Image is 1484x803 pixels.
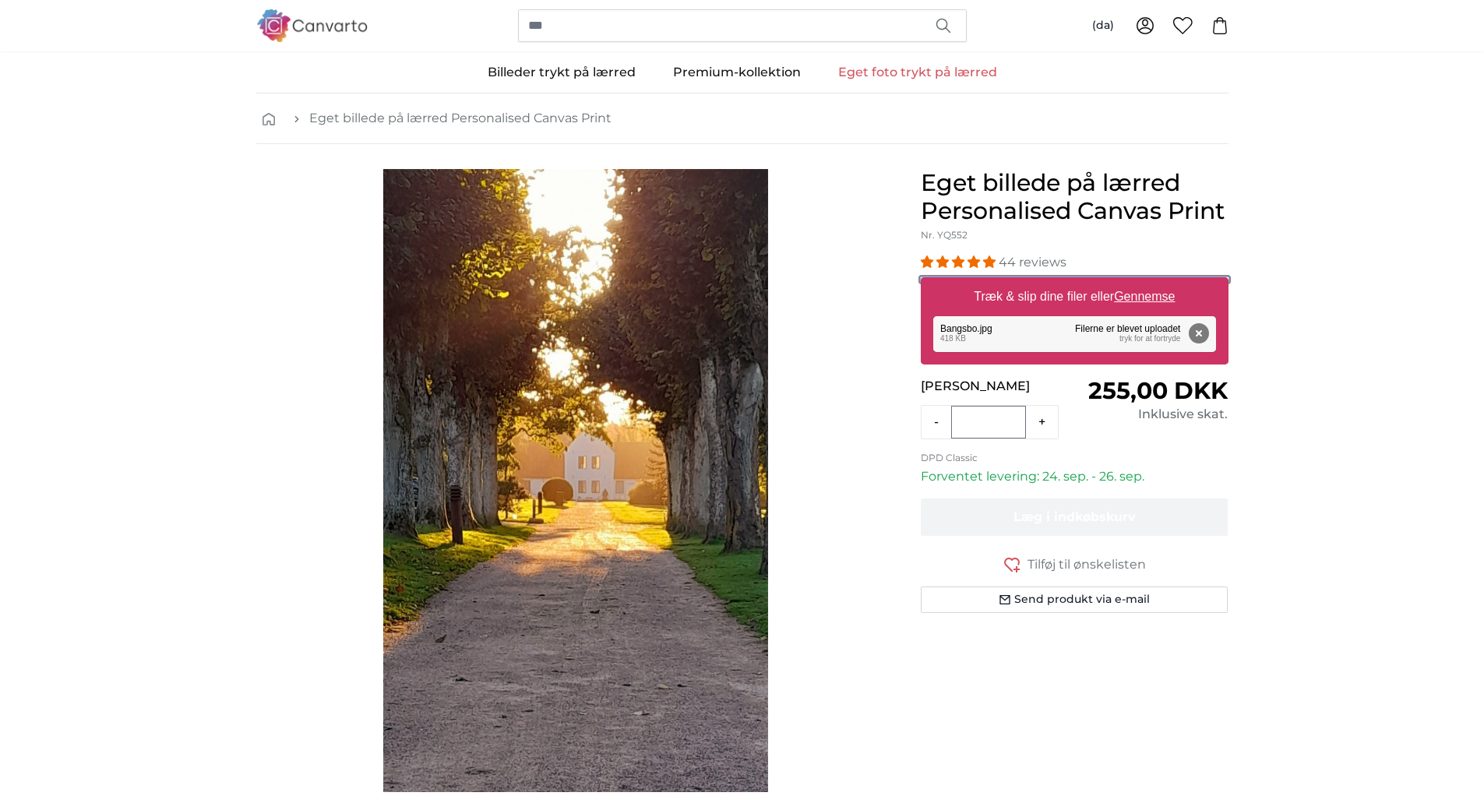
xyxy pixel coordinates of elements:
a: Eget foto trykt på lærred [820,52,1016,93]
button: Læg i indkøbskurv [921,498,1228,536]
span: Nr. YQ552 [921,229,968,241]
span: 255,00 DKK [1088,376,1228,405]
div: Inklusive skat. [1074,405,1228,424]
div: 1 of 1 [256,169,896,792]
button: - [922,407,951,438]
img: Canvarto [256,9,368,41]
span: Tilføj til ønskelisten [1028,555,1146,574]
button: (da) [1080,12,1126,40]
button: Send produkt via e-mail [921,586,1228,613]
nav: breadcrumbs [256,93,1228,144]
button: + [1026,407,1058,438]
span: Læg i indkøbskurv [1013,509,1136,524]
a: Eget billede på lærred Personalised Canvas Print [309,109,612,128]
a: Premium-kollektion [654,52,820,93]
u: Gennemse [1114,290,1175,303]
span: 44 reviews [999,255,1066,269]
a: Billeder trykt på lærred [469,52,654,93]
span: 4.93 stars [921,255,999,269]
h1: Eget billede på lærred Personalised Canvas Print [921,169,1228,225]
button: Tilføj til ønskelisten [921,555,1228,574]
p: DPD Classic [921,452,1228,464]
img: personalised-canvas-print [383,169,768,792]
label: Træk & slip dine filer eller [968,281,1181,312]
p: Forventet levering: 24. sep. - 26. sep. [921,467,1228,486]
p: [PERSON_NAME] [921,377,1074,396]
